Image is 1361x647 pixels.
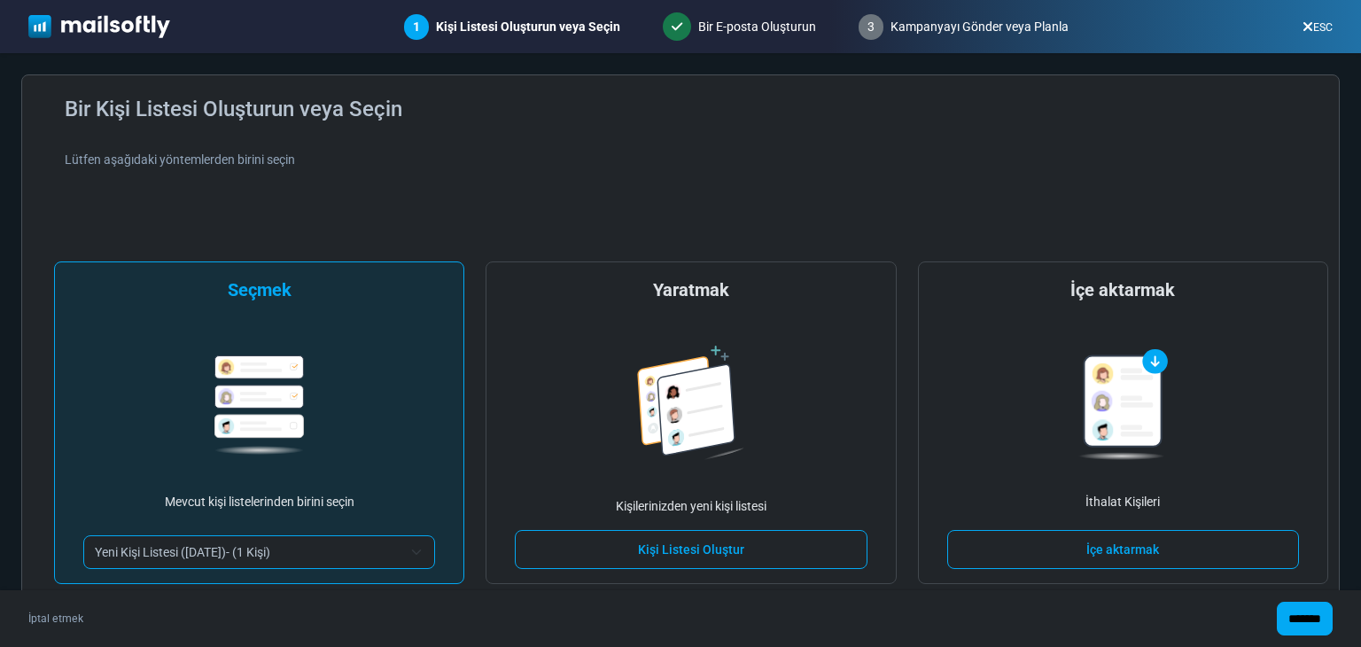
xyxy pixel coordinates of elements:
[698,19,816,34] font: Bir E-posta Oluşturun
[83,535,435,569] span: Yeni Kişi Listesi (2025-09-23)- (1 Kişi)
[515,530,867,569] a: Kişi Listesi Oluştur
[28,15,170,38] img: mailsoftly_white_logo.svg
[413,19,420,34] font: 1
[28,612,83,625] font: İptal etmek
[638,543,744,557] font: Kişi Listesi Oluştur
[890,19,1069,34] font: Kampanyayı Gönder veya Planla
[867,19,875,34] font: 3
[165,495,354,509] font: Mevcut kişi listelerinden birini seçin
[436,19,620,34] font: Kişi Listesi Oluşturun veya Seçin
[228,279,292,300] font: Seçmek
[1086,543,1159,557] font: İçe aktarmak
[616,499,766,513] font: Kişilerinizden yeni kişi listesi
[1085,495,1160,509] font: İthalat Kişileri
[65,97,402,121] font: Bir Kişi Listesi Oluşturun veya Seçin
[1303,21,1333,34] a: ESC
[1313,21,1333,34] font: ESC
[28,611,83,627] a: İptal etmek
[947,530,1299,569] a: İçe aktarmak
[1070,279,1175,300] font: İçe aktarmak
[65,152,295,167] font: Lütfen aşağıdaki yöntemlerden birini seçin
[95,542,402,563] span: Yeni Kişi Listesi (2025-09-23)- (1 Kişi)
[653,279,729,300] font: Yaratmak
[95,545,270,559] font: Yeni Kişi Listesi ([DATE])- (1 Kişi)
